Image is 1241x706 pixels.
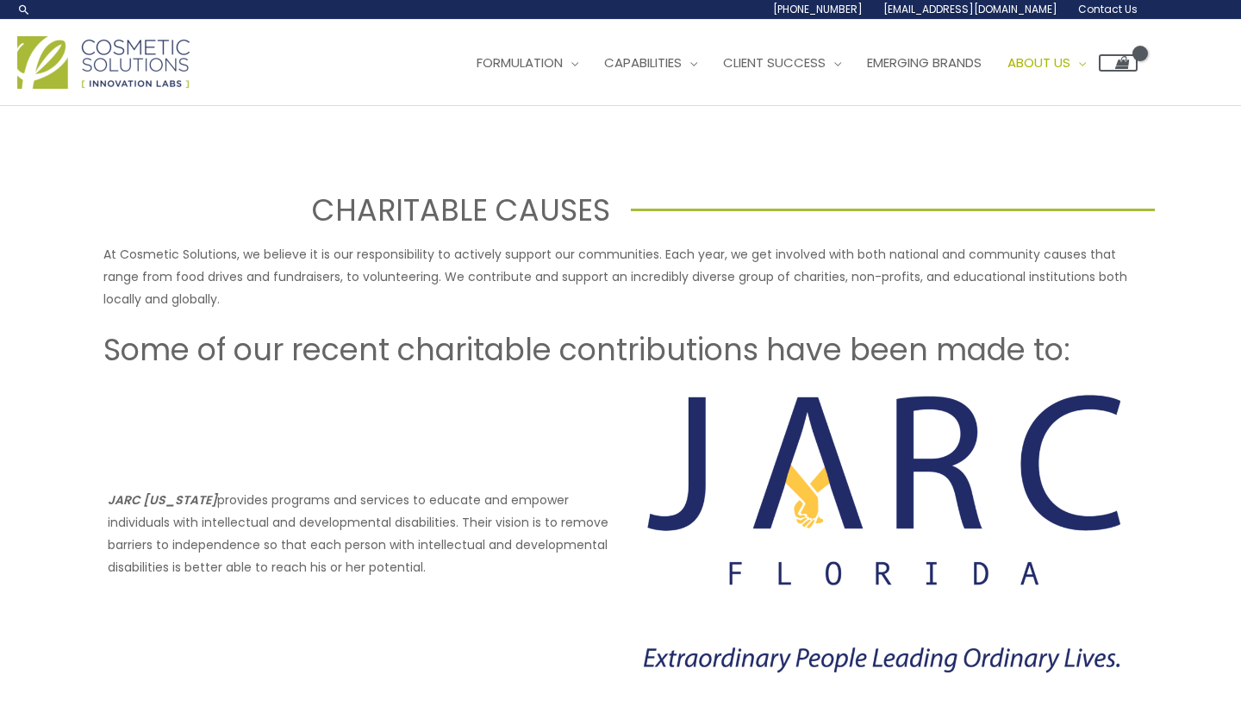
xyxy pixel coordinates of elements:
span: Formulation [477,53,563,72]
p: At Cosmetic Solutions, we believe it is our responsibility to actively support our communities. E... [103,243,1138,310]
p: provides programs and services to educate and empower individuals with intellectual and developme... [108,489,610,578]
a: About Us [995,37,1099,89]
img: Charitable Causes JARC Florida Logo [631,390,1133,678]
h1: CHARITABLE CAUSES [87,189,611,231]
img: Cosmetic Solutions Logo [17,36,190,89]
a: Formulation [464,37,591,89]
span: Client Success [723,53,826,72]
span: Capabilities [604,53,682,72]
a: Client Success [710,37,854,89]
strong: JARC [US_STATE] [108,491,217,509]
span: About Us [1007,53,1070,72]
span: [PHONE_NUMBER] [773,2,863,16]
span: Contact Us [1078,2,1138,16]
a: Capabilities [591,37,710,89]
span: [EMAIL_ADDRESS][DOMAIN_NAME] [883,2,1057,16]
span: Emerging Brands [867,53,982,72]
a: View Shopping Cart, empty [1099,54,1138,72]
h2: Some of our recent charitable contributions have been made to: [103,330,1138,370]
nav: Site Navigation [451,37,1138,89]
a: Search icon link [17,3,31,16]
a: Emerging Brands [854,37,995,89]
